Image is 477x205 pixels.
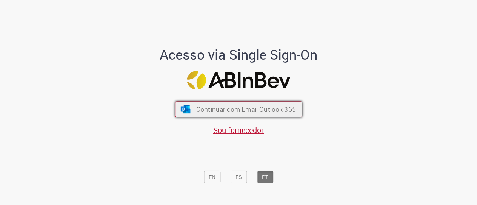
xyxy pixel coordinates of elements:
h1: Acesso via Single Sign-On [134,47,343,62]
button: EN [204,171,220,183]
a: Sou fornecedor [213,125,264,135]
button: ícone Azure/Microsoft 360 Continuar com Email Outlook 365 [175,102,302,117]
img: ícone Azure/Microsoft 360 [180,105,191,113]
span: Continuar com Email Outlook 365 [196,105,295,114]
button: ES [231,171,247,183]
button: PT [257,171,273,183]
img: Logo ABInBev [187,71,290,89]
